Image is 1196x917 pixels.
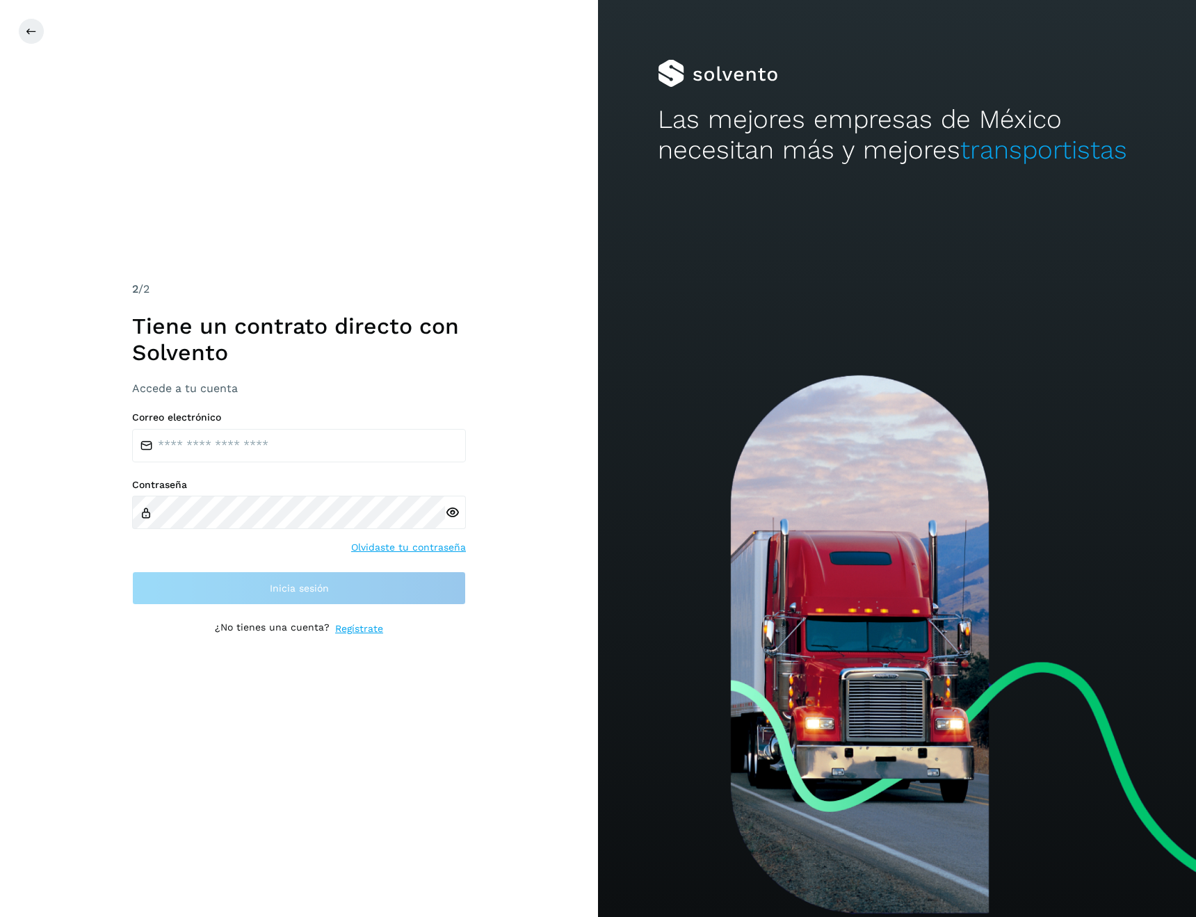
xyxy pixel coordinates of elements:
div: /2 [132,281,466,298]
p: ¿No tienes una cuenta? [215,622,330,636]
label: Correo electrónico [132,412,466,423]
span: 2 [132,282,138,295]
h1: Tiene un contrato directo con Solvento [132,313,466,366]
h3: Accede a tu cuenta [132,382,466,395]
h2: Las mejores empresas de México necesitan más y mejores [658,104,1136,166]
label: Contraseña [132,479,466,491]
a: Regístrate [335,622,383,636]
span: Inicia sesión [270,583,329,593]
span: transportistas [960,135,1127,165]
button: Inicia sesión [132,571,466,605]
a: Olvidaste tu contraseña [351,540,466,555]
